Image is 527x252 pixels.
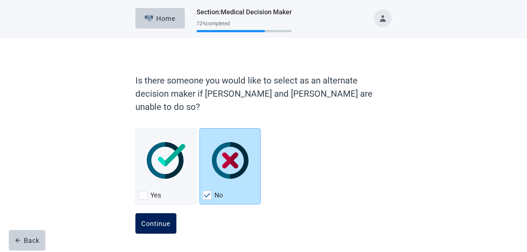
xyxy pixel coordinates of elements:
button: Continue [135,213,176,234]
img: Elephant [145,15,154,22]
button: ElephantHome [135,8,185,29]
div: Yes, checkbox, not checked [135,128,197,204]
span: arrow-left [15,237,21,243]
div: Continue [141,220,171,227]
div: 72 % completed [197,21,292,26]
div: Progress section [197,18,292,36]
button: arrow-leftBack [9,230,45,251]
label: No [214,191,223,200]
div: No, checkbox, checked [199,128,261,204]
label: Yes [150,191,161,200]
label: Is there someone you would like to select as an alternate decision maker if [PERSON_NAME] and [PE... [135,74,388,114]
button: Toggle account menu [374,10,392,27]
div: Back [15,237,40,244]
h1: Section : Medical Decision Maker [197,7,292,17]
div: Home [145,15,176,22]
